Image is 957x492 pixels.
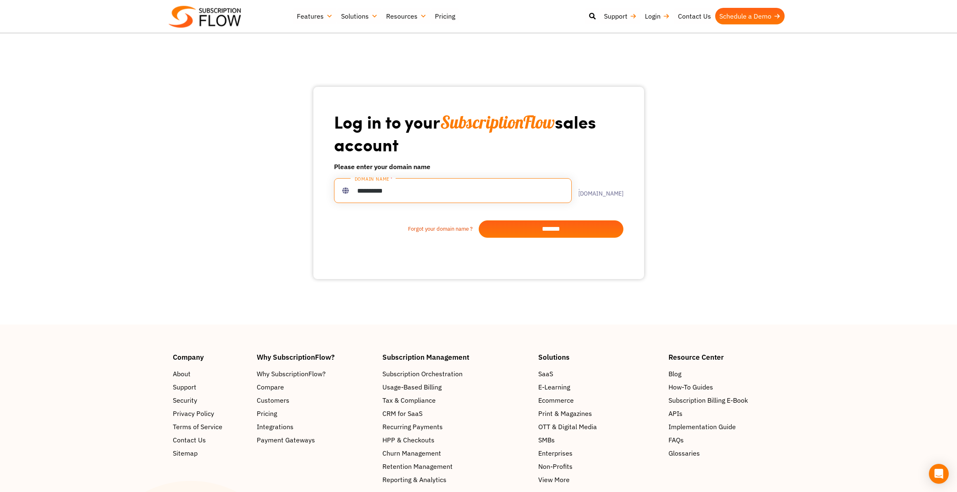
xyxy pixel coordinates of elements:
a: Forgot your domain name ? [334,225,479,233]
span: HPP & Checkouts [382,435,434,445]
a: Enterprises [538,448,660,458]
a: Privacy Policy [173,408,249,418]
h4: Company [173,353,249,361]
a: Security [173,395,249,405]
span: Churn Management [382,448,441,458]
a: Reporting & Analytics [382,475,530,485]
span: Contact Us [173,435,206,445]
a: Payment Gateways [257,435,374,445]
a: Retention Management [382,461,530,471]
a: How-To Guides [668,382,784,392]
span: Non-Profits [538,461,573,471]
a: Recurring Payments [382,422,530,432]
span: Tax & Compliance [382,395,436,405]
span: Recurring Payments [382,422,443,432]
span: Subscription Orchestration [382,369,463,379]
span: SMBs [538,435,555,445]
span: Customers [257,395,289,405]
h4: Resource Center [668,353,784,361]
span: Glossaries [668,448,700,458]
a: Support [600,8,641,24]
a: Integrations [257,422,374,432]
span: Support [173,382,196,392]
span: Why SubscriptionFlow? [257,369,326,379]
span: Retention Management [382,461,453,471]
span: SubscriptionFlow [440,111,555,133]
a: Why SubscriptionFlow? [257,369,374,379]
a: Subscription Billing E-Book [668,395,784,405]
a: Resources [382,8,431,24]
a: Glossaries [668,448,784,458]
label: .[DOMAIN_NAME] [572,185,623,196]
a: Pricing [257,408,374,418]
span: Terms of Service [173,422,222,432]
h4: Subscription Management [382,353,530,361]
a: Support [173,382,249,392]
a: Subscription Orchestration [382,369,530,379]
span: Print & Magazines [538,408,592,418]
span: About [173,369,191,379]
img: Subscriptionflow [169,6,241,28]
a: Compare [257,382,374,392]
a: Terms of Service [173,422,249,432]
span: Integrations [257,422,294,432]
a: OTT & Digital Media [538,422,660,432]
a: Ecommerce [538,395,660,405]
a: APIs [668,408,784,418]
a: Customers [257,395,374,405]
span: FAQs [668,435,684,445]
span: Reporting & Analytics [382,475,446,485]
a: Churn Management [382,448,530,458]
h4: Why SubscriptionFlow? [257,353,374,361]
a: Print & Magazines [538,408,660,418]
a: Tax & Compliance [382,395,530,405]
span: CRM for SaaS [382,408,422,418]
a: SaaS [538,369,660,379]
a: View More [538,475,660,485]
span: Pricing [257,408,277,418]
a: Contact Us [674,8,715,24]
span: Blog [668,369,681,379]
span: View More [538,475,570,485]
h1: Log in to your sales account [334,111,623,155]
span: Implementation Guide [668,422,736,432]
a: About [173,369,249,379]
a: Pricing [431,8,459,24]
h6: Please enter your domain name [334,162,623,172]
span: E-Learning [538,382,570,392]
a: FAQs [668,435,784,445]
a: Blog [668,369,784,379]
span: Compare [257,382,284,392]
a: E-Learning [538,382,660,392]
a: Non-Profits [538,461,660,471]
a: Features [293,8,337,24]
span: Usage-Based Billing [382,382,442,392]
span: OTT & Digital Media [538,422,597,432]
a: Login [641,8,674,24]
a: Implementation Guide [668,422,784,432]
span: Subscription Billing E-Book [668,395,748,405]
a: Usage-Based Billing [382,382,530,392]
a: HPP & Checkouts [382,435,530,445]
a: Schedule a Demo [715,8,785,24]
span: Ecommerce [538,395,574,405]
a: CRM for SaaS [382,408,530,418]
span: Privacy Policy [173,408,214,418]
a: Solutions [337,8,382,24]
a: SMBs [538,435,660,445]
h4: Solutions [538,353,660,361]
a: Sitemap [173,448,249,458]
span: Security [173,395,197,405]
span: SaaS [538,369,553,379]
span: APIs [668,408,683,418]
div: Open Intercom Messenger [929,464,949,484]
span: How-To Guides [668,382,713,392]
span: Sitemap [173,448,198,458]
a: Contact Us [173,435,249,445]
span: Enterprises [538,448,573,458]
span: Payment Gateways [257,435,315,445]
